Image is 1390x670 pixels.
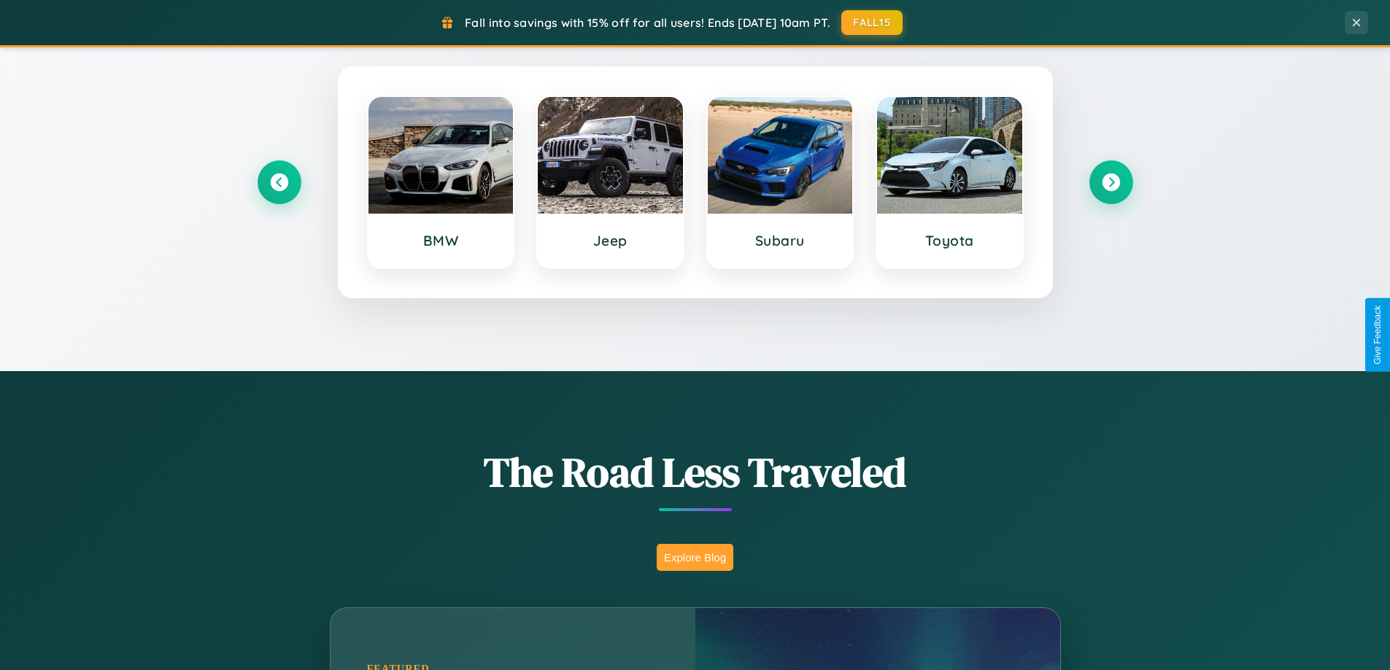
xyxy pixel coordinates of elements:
[383,232,499,249] h3: BMW
[552,232,668,249] h3: Jeep
[722,232,838,249] h3: Subaru
[841,10,903,35] button: FALL15
[657,544,733,571] button: Explore Blog
[1372,305,1383,365] div: Give Feedback
[465,15,830,30] span: Fall into savings with 15% off for all users! Ends [DATE] 10am PT.
[892,232,1008,249] h3: Toyota
[258,444,1133,500] h1: The Road Less Traveled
